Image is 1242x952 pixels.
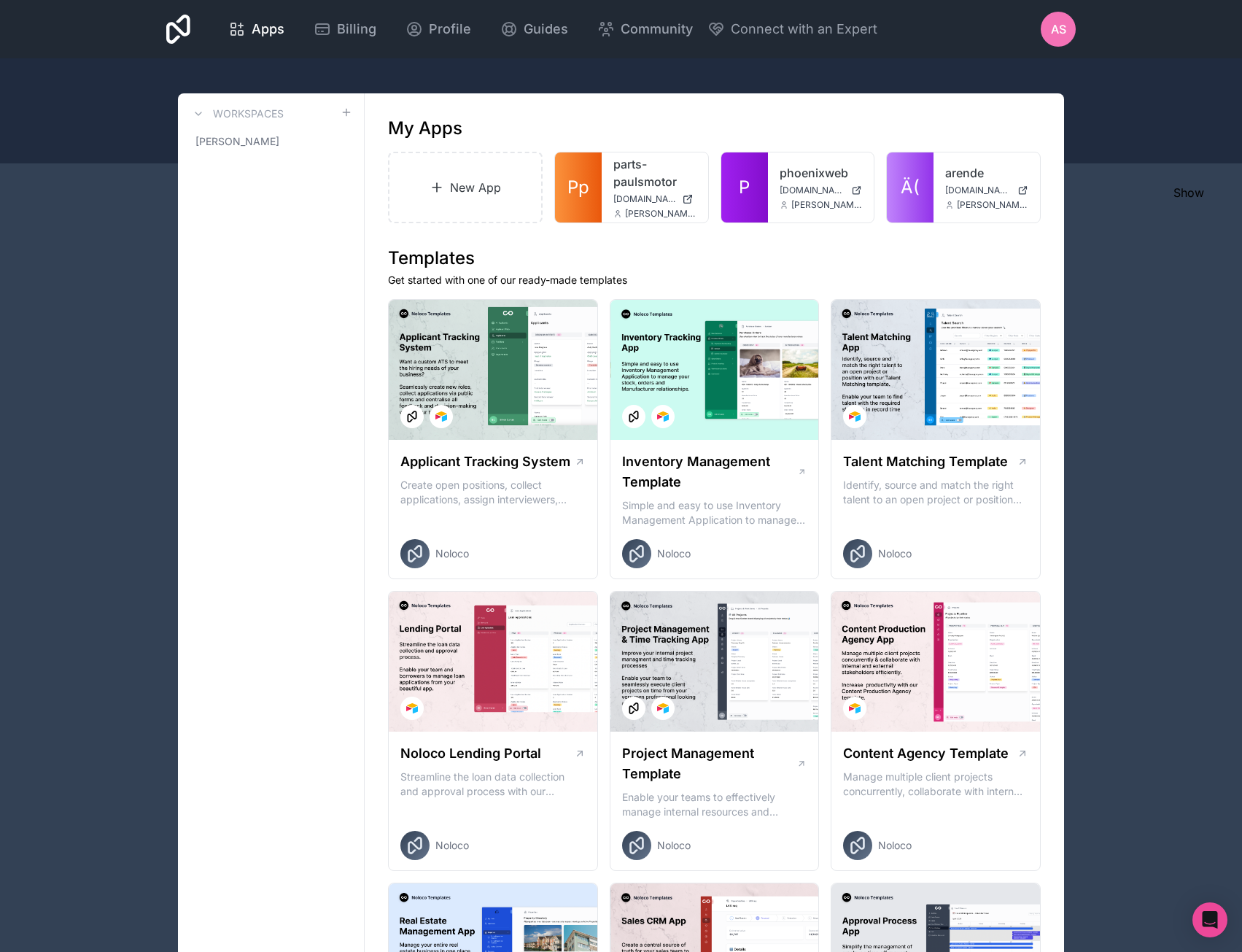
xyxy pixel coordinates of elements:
a: Guides [489,13,580,45]
p: Simple and easy to use Inventory Management Application to manage your stock, orders and Manufact... [622,498,807,527]
a: Billing [302,13,388,45]
span: Noloco [657,546,691,561]
span: Noloco [435,546,469,561]
span: [PERSON_NAME] [195,134,279,149]
span: P [739,176,750,199]
button: Connect with an Expert [707,19,877,39]
span: Profile [429,19,471,39]
p: Streamline the loan data collection and approval process with our Lending Portal template. [400,770,586,799]
span: Noloco [435,838,469,853]
h1: Applicant Tracking System [400,452,570,472]
a: New App [388,152,543,223]
a: Ä( [887,152,934,222]
span: Noloco [657,838,691,853]
span: AS [1051,20,1066,38]
img: Airtable Logo [406,703,418,714]
div: Open Intercom Messenger [1192,902,1227,937]
a: P [721,152,768,222]
h1: Talent Matching Template [843,452,1008,472]
h1: Inventory Management Template [622,452,797,492]
a: Apps [217,13,296,45]
h1: Noloco Lending Portal [400,743,541,764]
p: Manage multiple client projects concurrently, collaborate with internal and external stakeholders... [843,770,1028,799]
a: [PERSON_NAME] [190,128,352,155]
span: [PERSON_NAME][EMAIL_ADDRESS][DOMAIN_NAME] [957,199,1028,211]
span: Noloco [878,546,912,561]
a: Community [586,13,705,45]
a: Pp [555,152,602,222]
span: Noloco [878,838,912,853]
h1: My Apps [388,117,462,140]
img: Airtable Logo [657,411,669,422]
h1: Content Agency Template [843,743,1009,764]
span: [DOMAIN_NAME] [945,185,1012,196]
a: [DOMAIN_NAME] [945,185,1028,196]
img: Airtable Logo [435,411,447,422]
span: Guides [524,19,568,39]
span: Billing [337,19,376,39]
span: [PERSON_NAME][EMAIL_ADDRESS][DOMAIN_NAME] [791,199,863,211]
span: Community [621,19,693,39]
span: Connect with an Expert [731,19,877,39]
a: [DOMAIN_NAME] [780,185,863,196]
img: Airtable Logo [849,411,861,422]
a: phoenixweb [780,164,863,182]
span: [PERSON_NAME][EMAIL_ADDRESS][DOMAIN_NAME] [625,208,696,220]
p: Enable your teams to effectively manage internal resources and execute client projects on time. [622,790,807,819]
a: Workspaces [190,105,284,123]
img: Airtable Logo [657,703,669,714]
span: [DOMAIN_NAME] [613,193,676,205]
p: Create open positions, collect applications, assign interviewers, centralise candidate feedback a... [400,478,586,507]
a: arende [945,164,1028,182]
a: parts-paulsmotor [613,155,696,190]
p: Identify, source and match the right talent to an open project or position with our Talent Matchi... [843,478,1028,507]
img: Airtable Logo [849,703,861,714]
span: Show [1173,185,1204,200]
a: [DOMAIN_NAME] [613,193,696,205]
span: [DOMAIN_NAME] [780,185,846,196]
span: Apps [252,19,284,39]
a: Profile [394,13,483,45]
h3: Workspaces [213,107,284,121]
h1: Project Management Template [622,743,796,784]
span: Ä( [901,176,920,199]
h1: Templates [388,247,1041,270]
span: Pp [567,176,589,199]
p: Get started with one of our ready-made templates [388,273,1041,287]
